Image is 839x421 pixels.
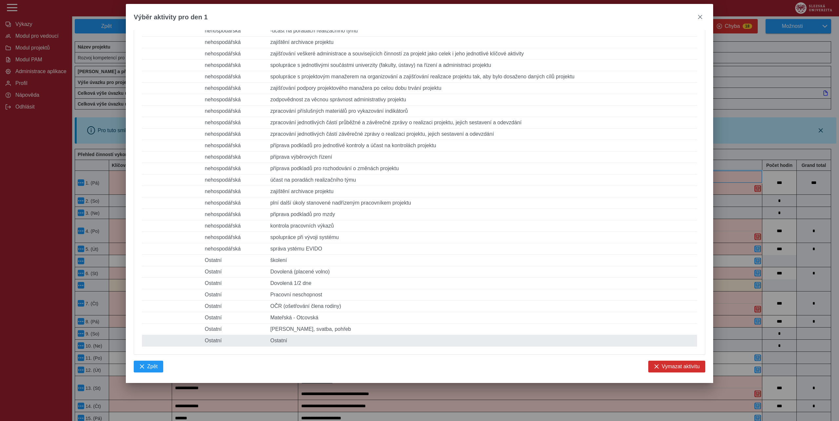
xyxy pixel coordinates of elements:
td: Ostatní [202,324,268,335]
td: nehospodářská [202,60,268,71]
td: příprava podkladů pro rozhodování o změnách projektu [268,163,697,174]
td: nehospodářská [202,209,268,220]
td: zajišťování veškeré administrace a souvisejících činností za projekt jako celek i jeho jednotlivé... [268,48,697,60]
span: Zpět [147,364,158,370]
td: nehospodářská [202,232,268,243]
td: nehospodářská [202,197,268,209]
td: zpracování jednotlivých částí průběžné a závěrečné zprávy o realizaci projektu, jejich sestavení ... [268,117,697,129]
td: správa ystému EVIDO [268,243,697,255]
td: příprava výběrových řízení [268,151,697,163]
td: kontrola pracovních výkazů [268,220,697,232]
td: nehospodářská [202,163,268,174]
td: Ostatní [202,266,268,278]
td: nehospodářská [202,243,268,255]
td: [PERSON_NAME], svatba, pohřeb [268,324,697,335]
td: nehospodářská [202,129,268,140]
td: spolupráce s jednotlivými součástmi univerzity (fakulty, ústavy) na řízení a administraci projektu [268,60,697,71]
td: nehospodářská [202,94,268,106]
td: Ostatní [268,335,697,347]
td: Pracovní neschopnost [268,289,697,301]
td: nehospodářská [202,37,268,48]
td: nehospodářská [202,48,268,60]
td: OČR (ošetřování člena rodiny) [268,301,697,312]
td: nehospodářská [202,71,268,83]
td: spolupráce při vývoji systému [268,232,697,243]
td: nehospodářská [202,174,268,186]
button: Vymazat aktivitu [648,361,705,372]
td: nehospodářská [202,117,268,129]
button: close [695,12,705,22]
button: Zpět [134,361,163,372]
td: Ostatní [202,301,268,312]
span: Vymazat aktivitu [662,364,700,370]
td: účast na poradách realizačního týmu [268,174,697,186]
td: nehospodářská [202,106,268,117]
td: zpracování příslušných materiálů pro vykazování indikátorů [268,106,697,117]
td: školení [268,255,697,266]
td: -účast na poradách realizačního týmu [268,25,697,37]
td: Mateřská - Otcovská [268,312,697,324]
td: nehospodářská [202,25,268,37]
td: Ostatní [202,312,268,324]
td: Dovolená 1/2 dne [268,278,697,289]
td: nehospodářská [202,186,268,197]
td: zajišťování podpory projektového manažera po celou dobu trvání projektu [268,83,697,94]
td: zajištění archivace projektu [268,37,697,48]
td: Dovolená (placené volno) [268,266,697,278]
td: Ostatní [202,335,268,347]
td: Ostatní [202,255,268,266]
td: zpracování jednotlivých částí závěrečné zprávy o realizaci projektu, jejich sestavení a odevzdání [268,129,697,140]
td: plní další úkoly stanovené nadřízeným pracovníkem projektu [268,197,697,209]
td: zajištění archivace projektu [268,186,697,197]
td: Ostatní [202,289,268,301]
td: zodpovědnost za věcnou správnost administrativy projektu [268,94,697,106]
td: nehospodářská [202,83,268,94]
td: Ostatní [202,278,268,289]
td: příprava podkladů pro jednotlivé kontroly a účast na kontrolách projektu [268,140,697,151]
span: Výběr aktivity pro den 1 [134,13,208,21]
td: nehospodářská [202,220,268,232]
td: připrava podkladů pro mzdy [268,209,697,220]
td: spolupráce s projektovým manažerem na organizování a zajišťování realizace projektu tak, aby bylo... [268,71,697,83]
td: nehospodářská [202,140,268,151]
td: nehospodářská [202,151,268,163]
